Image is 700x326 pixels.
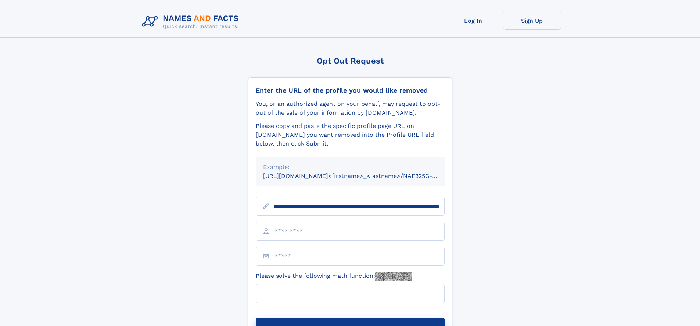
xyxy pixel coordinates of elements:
[444,12,503,30] a: Log In
[256,122,445,148] div: Please copy and paste the specific profile page URL on [DOMAIN_NAME] you want removed into the Pr...
[503,12,561,30] a: Sign Up
[256,86,445,94] div: Enter the URL of the profile you would like removed
[263,163,437,172] div: Example:
[256,100,445,117] div: You, or an authorized agent on your behalf, may request to opt-out of the sale of your informatio...
[256,272,412,281] label: Please solve the following math function:
[139,12,245,32] img: Logo Names and Facts
[263,172,459,179] small: [URL][DOMAIN_NAME]<firstname>_<lastname>/NAF325G-xxxxxxxx
[248,56,452,65] div: Opt Out Request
